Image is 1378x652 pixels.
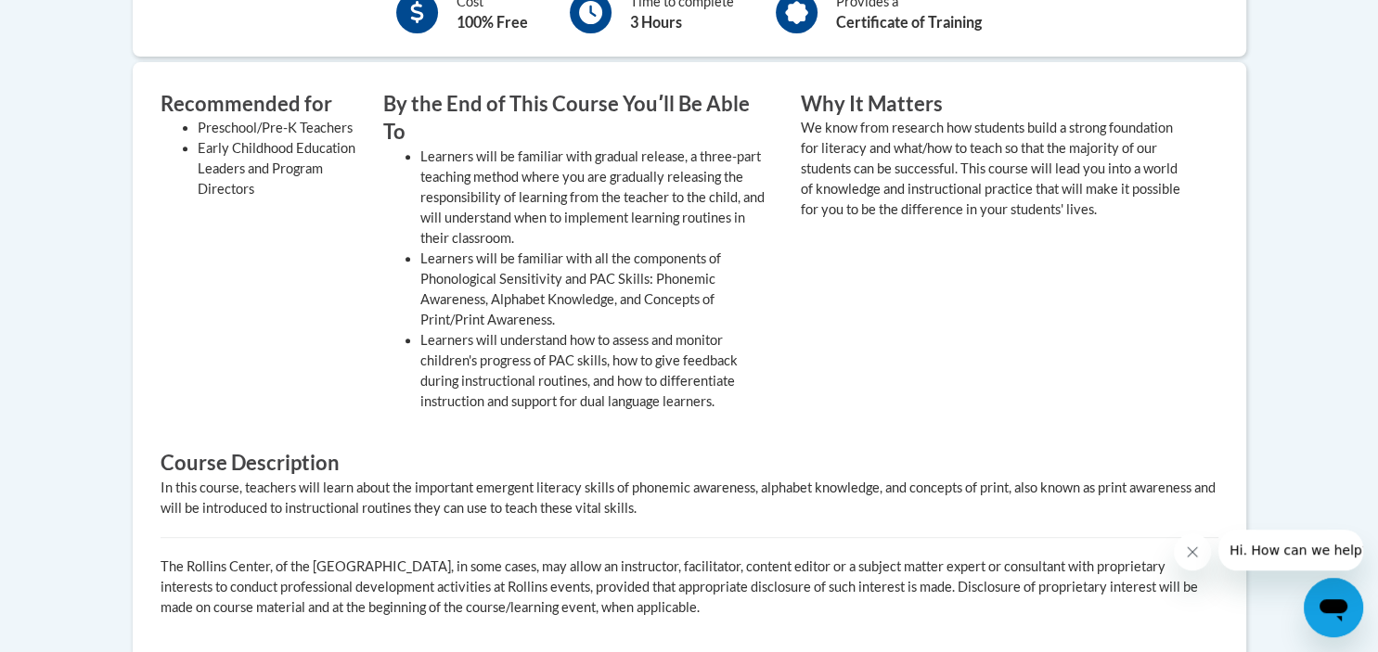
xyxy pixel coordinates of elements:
[1174,533,1211,570] iframe: Close message
[630,13,682,31] b: 3 Hours
[198,118,355,138] li: Preschool/Pre-K Teachers
[420,147,773,249] li: Learners will be familiar with gradual release, a three-part teaching method where you are gradua...
[161,556,1218,618] p: The Rollins Center, of the [GEOGRAPHIC_DATA], in some cases, may allow an instructor, facilitator...
[383,90,773,147] h3: By the End of This Course Youʹll Be Able To
[1304,578,1363,637] iframe: Button to launch messaging window
[11,13,150,28] span: Hi. How can we help?
[161,478,1218,518] div: In this course, teachers will learn about the important emergent literacy skills of phonemic awar...
[198,138,355,199] li: Early Childhood Education Leaders and Program Directors
[836,13,982,31] b: Certificate of Training
[457,13,528,31] b: 100% Free
[420,330,773,412] li: Learners will understand how to assess and monitor children's progress of PAC skills, how to give...
[161,90,355,119] h3: Recommended for
[801,90,1191,119] h3: Why It Matters
[161,449,1218,478] h3: Course Description
[1218,530,1363,570] iframe: Message from company
[801,120,1180,217] value: We know from research how students build a strong foundation for literacy and what/how to teach s...
[420,249,773,330] li: Learners will be familiar with all the components of Phonological Sensitivity and PAC Skills: Pho...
